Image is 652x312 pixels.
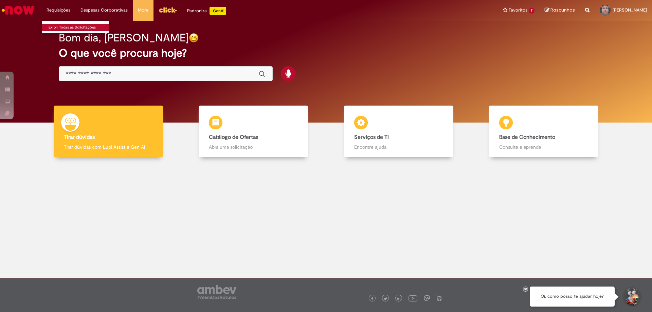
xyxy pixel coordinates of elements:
img: logo_footer_youtube.png [409,294,417,302]
span: [PERSON_NAME] [613,7,647,13]
b: Base de Conhecimento [499,134,555,141]
img: click_logo_yellow_360x200.png [159,5,177,15]
a: Tirar dúvidas Tirar dúvidas com Lupi Assist e Gen Ai [36,106,181,158]
img: logo_footer_naosei.png [436,295,442,301]
div: Padroniza [187,7,226,15]
div: Oi, como posso te ajudar hoje? [530,287,615,307]
ul: Requisições [41,20,109,33]
p: Abra uma solicitação [209,144,298,150]
a: Rascunhos [545,7,575,14]
span: Rascunhos [550,7,575,13]
button: Iniciar Conversa de Suporte [621,287,642,307]
a: Base de Conhecimento Consulte e aprenda [471,106,617,158]
img: happy-face.png [189,33,199,43]
b: Tirar dúvidas [64,134,95,141]
img: ServiceNow [1,3,36,17]
p: Consulte e aprenda [499,144,588,150]
span: 7 [529,8,535,14]
span: Favoritos [509,7,527,14]
a: Exibir Todas as Solicitações [42,24,116,31]
img: logo_footer_facebook.png [370,297,374,300]
img: logo_footer_workplace.png [424,295,430,301]
p: +GenAi [210,7,226,15]
p: Encontre ajuda [354,144,443,150]
b: Catálogo de Ofertas [209,134,258,141]
a: Serviços de TI Encontre ajuda [326,106,471,158]
a: Catálogo de Ofertas Abra uma solicitação [181,106,326,158]
h2: O que você procura hoje? [59,47,594,59]
h2: Bom dia, [PERSON_NAME] [59,32,189,44]
img: logo_footer_ambev_rotulo_gray.png [197,285,236,299]
b: Serviços de TI [354,134,389,141]
span: More [138,7,148,14]
img: logo_footer_linkedin.png [397,297,401,301]
img: logo_footer_twitter.png [384,297,387,300]
p: Tirar dúvidas com Lupi Assist e Gen Ai [64,144,153,150]
span: Requisições [47,7,70,14]
span: Despesas Corporativas [80,7,128,14]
